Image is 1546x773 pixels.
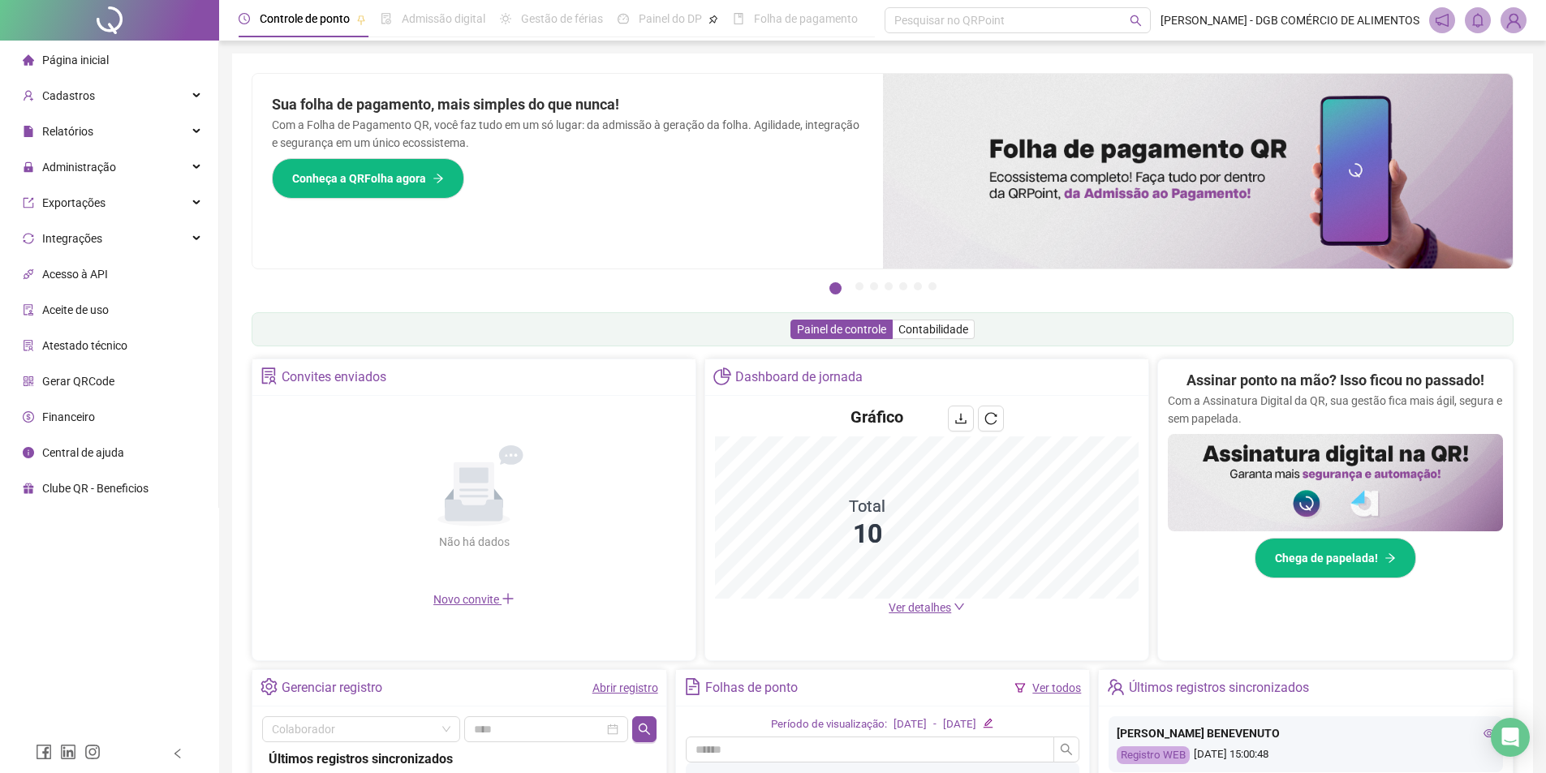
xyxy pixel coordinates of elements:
[42,161,116,174] span: Administração
[521,12,603,25] span: Gestão de férias
[402,12,485,25] span: Admissão digital
[713,367,730,384] span: pie-chart
[500,13,511,24] span: sun
[272,116,863,152] p: Com a Folha de Pagamento QR, você faz tudo em um só lugar: da admissão à geração da folha. Agilid...
[797,323,886,336] span: Painel de controle
[23,376,34,387] span: qrcode
[1014,682,1026,694] span: filter
[282,363,386,391] div: Convites enviados
[172,748,183,759] span: left
[23,161,34,173] span: lock
[36,744,52,760] span: facebook
[282,674,382,702] div: Gerenciar registro
[84,744,101,760] span: instagram
[433,593,515,606] span: Novo convite
[23,447,34,458] span: info-circle
[1385,552,1396,564] span: arrow-right
[771,716,887,733] div: Período de visualização:
[23,483,34,494] span: gift
[851,406,903,428] h4: Gráfico
[239,13,250,24] span: clock-circle
[356,15,366,24] span: pushpin
[502,592,515,605] span: plus
[1168,392,1503,427] p: Com a Assinatura Digital da QR, sua gestão fica mais ágil, segura e sem papelada.
[292,170,426,187] span: Conheça a QRFolha agora
[42,268,108,281] span: Acesso à API
[1117,746,1190,765] div: Registro WEB
[1060,743,1073,756] span: search
[42,125,93,138] span: Relatórios
[889,601,965,614] a: Ver detalhes down
[1255,538,1416,578] button: Chega de papelada!
[889,601,951,614] span: Ver detalhes
[894,716,927,733] div: [DATE]
[260,12,350,25] span: Controle de ponto
[928,282,937,290] button: 7
[42,303,109,316] span: Aceite de uso
[829,282,842,294] button: 1
[1275,549,1378,567] span: Chega de papelada!
[433,173,444,184] span: arrow-right
[23,54,34,66] span: home
[592,681,658,694] a: Abrir registro
[23,340,34,351] span: solution
[1107,678,1124,695] span: team
[1032,681,1081,694] a: Ver todos
[883,74,1514,268] img: banner%2F8d14a306-6205-4263-8e5b-06e9a85ad873.png
[1491,718,1530,757] div: Open Intercom Messenger
[1129,674,1309,702] div: Últimos registros sincronizados
[1471,13,1485,28] span: bell
[269,749,650,769] div: Últimos registros sincronizados
[983,718,993,728] span: edit
[885,282,893,290] button: 4
[898,323,968,336] span: Contabilidade
[914,282,922,290] button: 6
[23,304,34,316] span: audit
[933,716,937,733] div: -
[23,233,34,244] span: sync
[705,674,798,702] div: Folhas de ponto
[899,282,907,290] button: 5
[42,375,114,388] span: Gerar QRCode
[638,723,651,736] span: search
[23,126,34,137] span: file
[754,12,858,25] span: Folha de pagamento
[855,282,863,290] button: 2
[735,363,863,391] div: Dashboard de jornada
[1130,15,1142,27] span: search
[984,412,997,425] span: reload
[42,482,149,495] span: Clube QR - Beneficios
[733,13,744,24] span: book
[42,89,95,102] span: Cadastros
[943,716,976,733] div: [DATE]
[399,533,549,551] div: Não há dados
[618,13,629,24] span: dashboard
[954,412,967,425] span: download
[954,601,965,612] span: down
[1117,746,1495,765] div: [DATE] 15:00:48
[1484,728,1495,739] span: eye
[42,339,127,352] span: Atestado técnico
[42,232,102,245] span: Integrações
[1186,369,1484,392] h2: Assinar ponto na mão? Isso ficou no passado!
[60,744,76,760] span: linkedin
[23,197,34,208] span: export
[42,196,106,209] span: Exportações
[23,90,34,101] span: user-add
[42,446,124,459] span: Central de ajuda
[1435,13,1449,28] span: notification
[639,12,702,25] span: Painel do DP
[870,282,878,290] button: 3
[272,158,464,199] button: Conheça a QRFolha agora
[261,678,278,695] span: setting
[261,367,278,384] span: solution
[272,93,863,116] h2: Sua folha de pagamento, mais simples do que nunca!
[381,13,392,24] span: file-done
[684,678,701,695] span: file-text
[1168,434,1503,531] img: banner%2F02c71560-61a6-44d4-94b9-c8ab97240462.png
[23,268,34,280] span: api
[42,54,109,67] span: Página inicial
[1501,8,1526,32] img: 63199
[1161,11,1419,29] span: [PERSON_NAME] - DGB COMÉRCIO DE ALIMENTOS
[708,15,718,24] span: pushpin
